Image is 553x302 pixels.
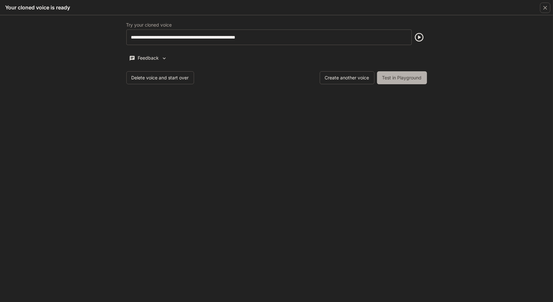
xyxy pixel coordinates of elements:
button: Create another voice [320,71,374,84]
button: Delete voice and start over [126,71,194,84]
p: Try your cloned voice [126,23,172,27]
button: Feedback [126,53,170,64]
h5: Your cloned voice is ready [5,4,70,11]
button: Test in Playground [377,71,427,84]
